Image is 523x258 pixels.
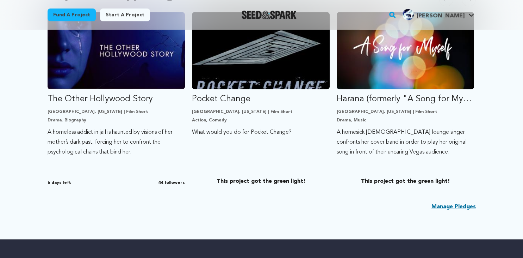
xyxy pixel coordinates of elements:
[242,11,297,19] img: Seed&Spark Logo Dark Mode
[48,109,185,115] p: [GEOGRAPHIC_DATA], [US_STATE] | Film Short
[192,127,330,137] p: What would you do for Pocket Change?
[48,118,185,123] p: Drama, Biography
[192,12,330,137] a: Fund Pocket Change
[401,7,475,22] span: Joe A.'s Profile
[337,109,474,115] p: [GEOGRAPHIC_DATA], [US_STATE] | Film Short
[401,7,475,20] a: Joe A.'s Profile
[431,203,476,211] a: Manage Pledges
[337,118,474,123] p: Drama, Music
[337,127,474,157] p: A homesick [DEMOGRAPHIC_DATA] lounge singer confronts her cover band in order to play her origina...
[337,177,474,186] p: This project got the green light!
[192,118,330,123] p: Action, Comedy
[48,127,185,157] p: A homeless addict in jail is haunted by visions of her mother’s dark past, forcing her to confron...
[192,109,330,115] p: [GEOGRAPHIC_DATA], [US_STATE] | Film Short
[48,8,96,21] a: Fund a project
[48,94,185,105] p: The Other Hollywood Story
[337,12,474,157] a: Fund Harana (formerly &quot;A Song for Myself&quot;)
[100,8,150,21] a: Start a project
[192,177,330,186] p: This project got the green light!
[403,9,464,20] div: Joe A.'s Profile
[48,12,185,157] a: Fund The Other Hollywood Story
[48,180,71,186] span: 6 days left
[337,94,474,105] p: Harana (formerly "A Song for Myself")
[417,13,464,19] span: [PERSON_NAME]
[242,11,297,19] a: Seed&Spark Homepage
[403,9,414,20] img: 4ba4610127089e2e.jpg
[192,94,330,105] p: Pocket Change
[158,180,185,186] span: 44 followers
